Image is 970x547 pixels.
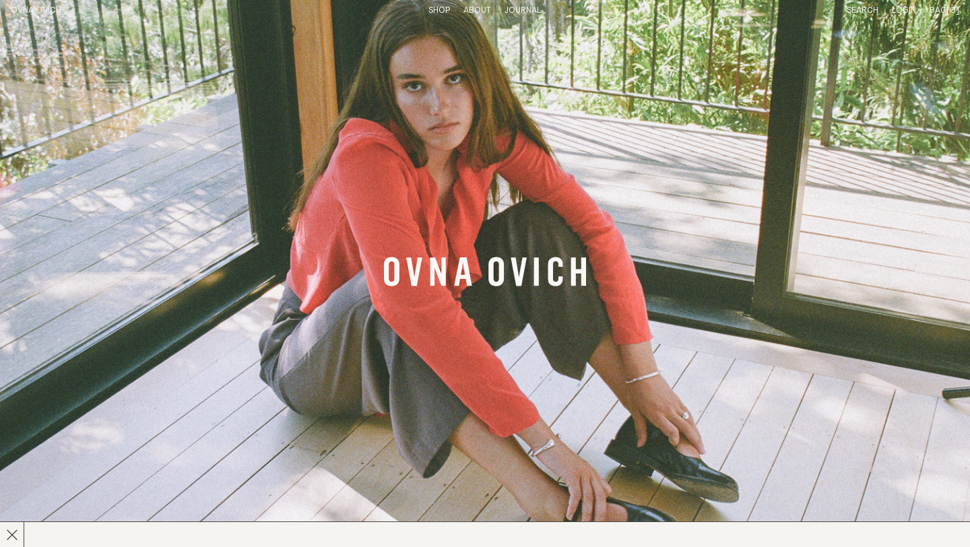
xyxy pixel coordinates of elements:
[847,6,878,15] a: Search
[428,6,450,15] a: Shop
[11,6,61,15] a: Home
[946,6,959,15] span: [0]
[930,6,946,15] span: Bag
[505,6,541,15] a: Journal
[892,6,916,15] a: Login
[384,257,586,290] a: Banner Link
[463,5,491,17] summary: About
